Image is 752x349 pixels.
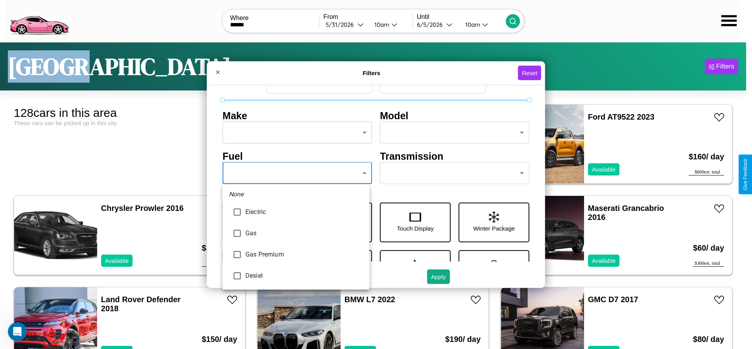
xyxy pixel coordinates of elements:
em: None [229,190,244,199]
span: Gas Premium [245,250,363,259]
span: Desiel [245,271,363,281]
div: Give Feedback [743,159,748,190]
iframe: Intercom live chat [8,322,27,341]
span: Gas [245,229,363,238]
span: Electric [245,207,363,217]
